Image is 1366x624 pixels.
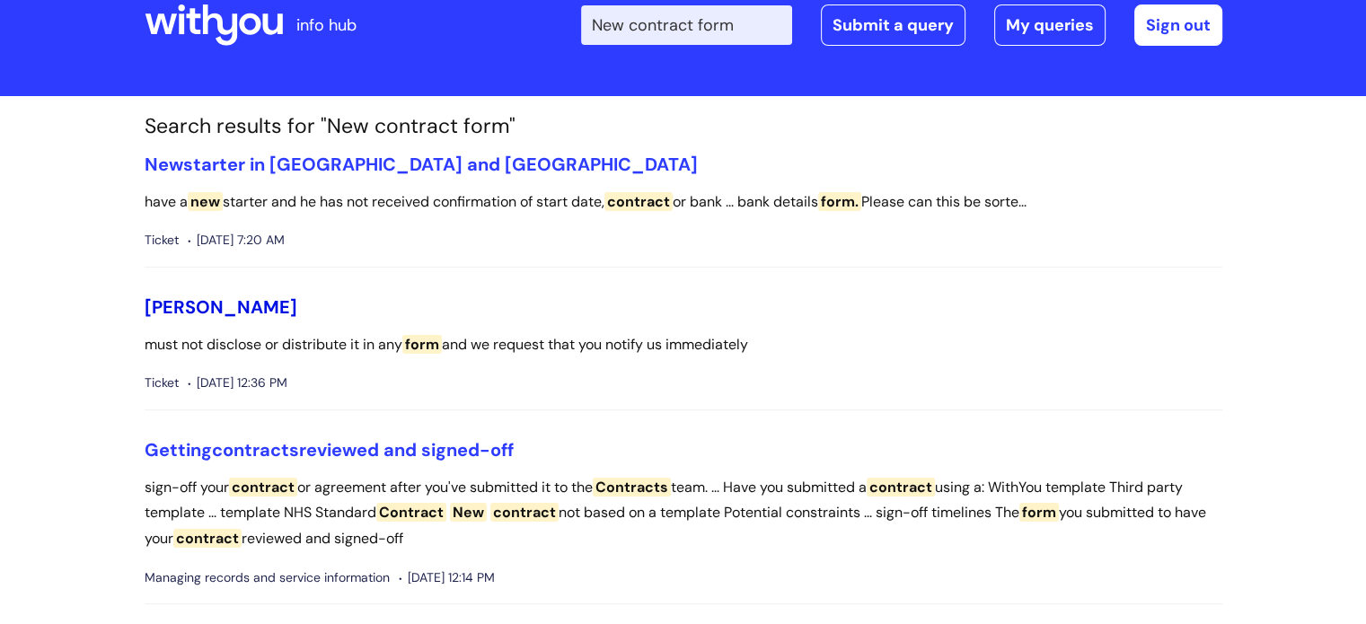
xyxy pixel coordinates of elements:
span: form [402,335,442,354]
a: My queries [994,4,1106,46]
span: Managing records and service information [145,567,390,589]
span: form. [818,192,861,211]
a: Sign out [1134,4,1222,46]
a: Newstarter in [GEOGRAPHIC_DATA] and [GEOGRAPHIC_DATA] [145,153,698,176]
span: contract [867,478,935,497]
span: contracts [212,438,299,461]
a: Submit a query [821,4,965,46]
span: Ticket [145,372,179,394]
span: new [188,192,223,211]
span: contract [604,192,673,211]
p: info hub [296,11,357,40]
span: New [450,503,487,522]
p: sign-off your or agreement after you've submitted it to the team. ... Have you submitted a using ... [145,475,1222,552]
span: contract [490,503,559,522]
span: New [145,153,183,176]
p: must not disclose or distribute it in any and we request that you notify us immediately [145,332,1222,358]
span: contract [229,478,297,497]
h1: Search results for "New contract form" [145,114,1222,139]
a: [PERSON_NAME] [145,295,297,319]
span: Contract [376,503,446,522]
span: Contracts [593,478,671,497]
span: [DATE] 12:14 PM [399,567,495,589]
div: | - [581,4,1222,46]
span: form [1019,503,1059,522]
a: Gettingcontractsreviewed and signed-off [145,438,514,461]
span: [DATE] 12:36 PM [188,372,287,394]
p: have a starter and he has not received confirmation of start date, or bank ... bank details Pleas... [145,189,1222,215]
span: Ticket [145,229,179,251]
input: Search [581,5,792,45]
span: [DATE] 7:20 AM [188,229,285,251]
span: contract [173,529,242,548]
